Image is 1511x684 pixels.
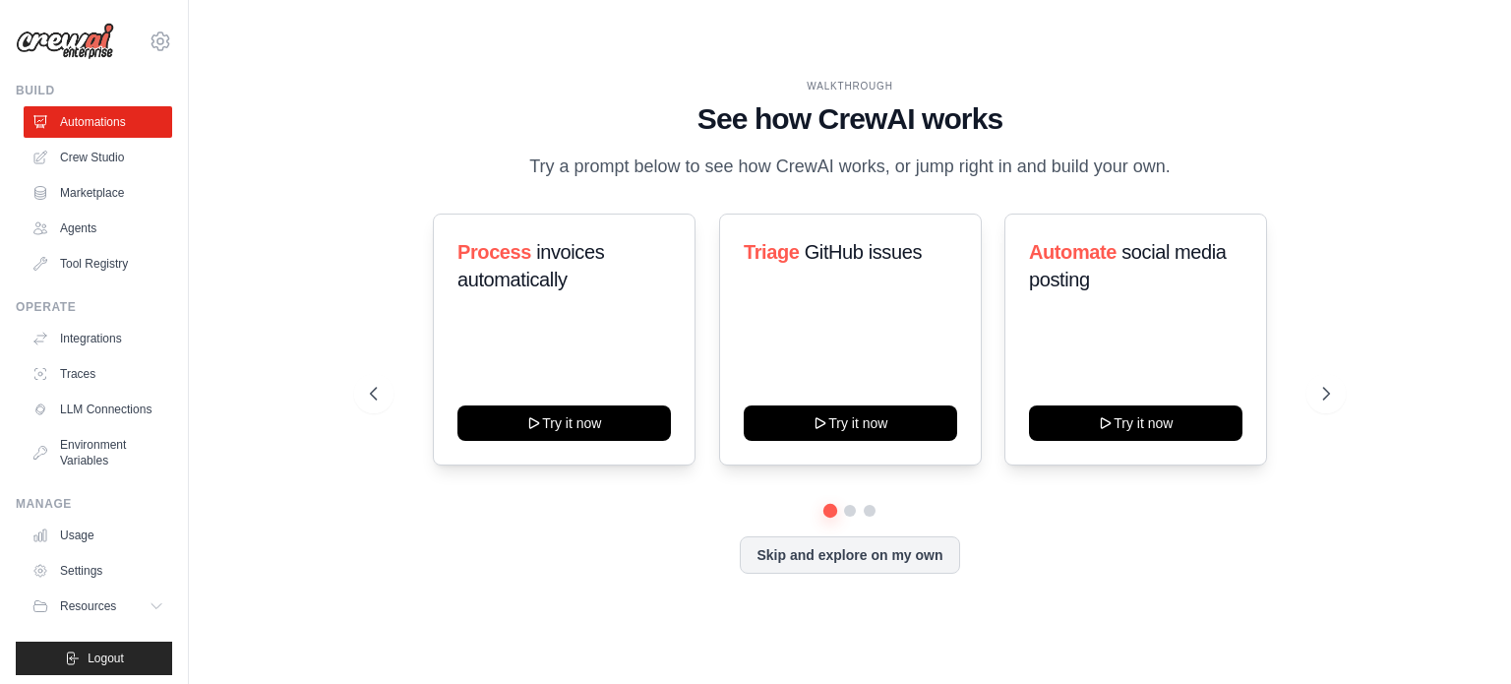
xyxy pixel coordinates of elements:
[24,248,172,280] a: Tool Registry
[24,213,172,244] a: Agents
[24,591,172,622] button: Resources
[16,299,172,315] div: Operate
[24,323,172,354] a: Integrations
[519,153,1180,181] p: Try a prompt below to see how CrewAI works, or jump right in and build your own.
[740,536,959,574] button: Skip and explore on my own
[16,83,172,98] div: Build
[370,79,1330,93] div: WALKTHROUGH
[24,429,172,476] a: Environment Variables
[24,142,172,173] a: Crew Studio
[1029,241,1227,290] span: social media posting
[1029,405,1242,441] button: Try it now
[744,405,957,441] button: Try it now
[24,394,172,425] a: LLM Connections
[16,496,172,512] div: Manage
[16,23,114,60] img: Logo
[744,241,800,263] span: Triage
[457,241,604,290] span: invoices automatically
[457,241,531,263] span: Process
[1029,241,1117,263] span: Automate
[370,101,1330,137] h1: See how CrewAI works
[804,241,921,263] span: GitHub issues
[24,555,172,587] a: Settings
[16,642,172,675] button: Logout
[24,106,172,138] a: Automations
[24,177,172,209] a: Marketplace
[24,520,172,551] a: Usage
[60,598,116,614] span: Resources
[24,358,172,390] a: Traces
[457,405,671,441] button: Try it now
[88,651,124,666] span: Logout
[1413,590,1511,684] iframe: Chat Widget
